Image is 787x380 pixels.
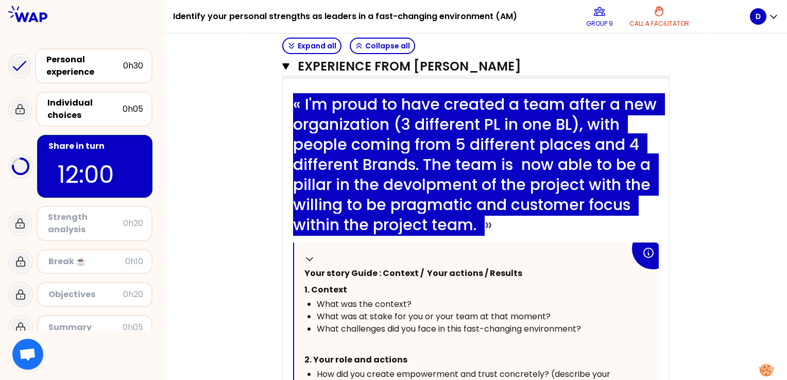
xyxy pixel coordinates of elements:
[625,1,693,32] button: Call a facilitator
[350,38,415,54] button: Collapse all
[47,97,123,122] div: Individual choices
[298,58,634,75] h3: Experience from [PERSON_NAME]
[46,54,123,78] div: Personal experience
[629,20,689,28] p: Call a facilitator
[58,157,132,193] p: 12:00
[123,103,143,115] div: 0h05
[317,298,412,310] span: What was the context?
[304,284,347,296] span: 1. Context
[756,11,761,22] p: D
[48,288,123,301] div: Objectives
[586,20,613,28] p: Group 9
[304,354,407,366] span: 2. Your role and actions
[582,1,617,32] button: Group 9
[12,339,43,370] div: Otwarty czat
[317,323,581,335] span: What challenges did you face in this fast-changing environment?
[125,255,143,268] div: 0h10
[282,58,670,75] button: Experience from [PERSON_NAME]
[123,288,143,301] div: 0h20
[304,267,522,279] span: Your story Guide : Context / Your actions / Results
[317,310,551,322] span: What was at stake for you or your team at that moment?
[123,217,143,230] div: 0h20
[48,211,123,236] div: Strength analysis
[282,38,341,54] button: Expand all
[48,140,143,152] div: Share in turn
[48,255,125,268] div: Break ☕️
[293,93,661,236] span: « I'm proud to have created a team after a new organization (3 different PL in one BL), with peop...
[123,60,143,72] div: 0h30
[48,321,123,334] div: Summary
[123,321,143,334] div: 0h05
[750,8,779,25] button: D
